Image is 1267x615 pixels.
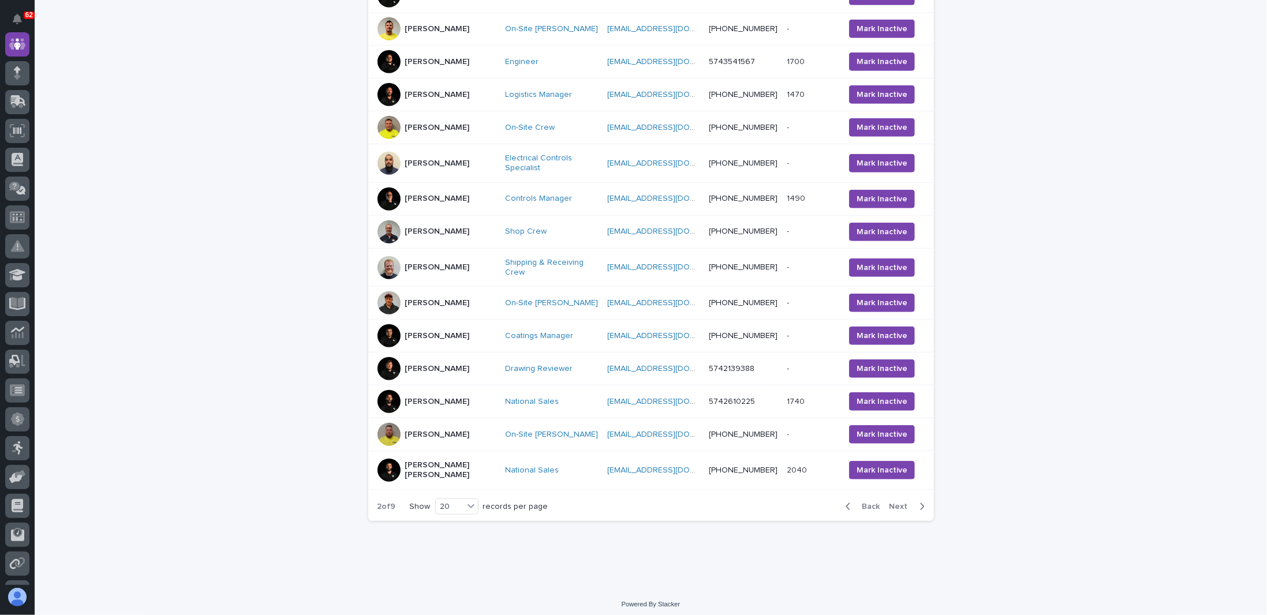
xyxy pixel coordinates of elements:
[368,451,934,490] tr: [PERSON_NAME] [PERSON_NAME]National Sales [EMAIL_ADDRESS][DOMAIN_NAME] [PHONE_NUMBER]20402040 Mar...
[505,397,559,407] a: National Sales
[857,262,907,273] span: Mark Inactive
[709,299,778,307] a: [PHONE_NUMBER]
[368,352,934,385] tr: [PERSON_NAME]Drawing Reviewer [EMAIL_ADDRESS][DOMAIN_NAME] 5742139388-- Mark Inactive
[405,430,470,440] p: [PERSON_NAME]
[857,56,907,67] span: Mark Inactive
[787,192,808,204] p: 1490
[849,118,915,137] button: Mark Inactive
[787,55,808,67] p: 1700
[607,91,738,99] a: [EMAIL_ADDRESS][DOMAIN_NAME]
[368,320,934,352] tr: [PERSON_NAME]Coatings Manager [EMAIL_ADDRESS][DOMAIN_NAME] [PHONE_NUMBER]-- Mark Inactive
[787,362,792,374] p: -
[787,395,808,407] p: 1740
[787,156,792,168] p: -
[607,58,738,66] a: [EMAIL_ADDRESS][DOMAIN_NAME]
[5,585,29,609] button: users-avatar
[14,14,29,32] div: Notifications62
[889,502,915,511] span: Next
[857,157,907,169] span: Mark Inactive
[849,359,915,378] button: Mark Inactive
[505,153,599,173] a: Electrical Controls Specialist
[505,466,559,475] a: National Sales
[857,89,907,100] span: Mark Inactive
[787,427,792,440] p: -
[857,23,907,35] span: Mark Inactive
[405,24,470,34] p: [PERSON_NAME]
[607,397,738,406] a: [EMAIL_ADDRESS][DOMAIN_NAME]
[607,123,738,132] a: [EMAIL_ADDRESS][DOMAIN_NAME]
[505,194,572,204] a: Controls Manager
[25,11,33,19] p: 62
[857,330,907,342] span: Mark Inactive
[505,57,539,67] a: Engineer
[787,329,792,341] p: -
[787,463,810,475] p: 2040
[709,397,756,406] a: 5742610225
[607,365,738,373] a: [EMAIL_ADDRESS][DOMAIN_NAME]
[709,123,778,132] a: [PHONE_NUMBER]
[505,258,599,277] a: Shipping & Receiving Crew
[787,260,792,272] p: -
[849,190,915,208] button: Mark Inactive
[368,418,934,451] tr: [PERSON_NAME]On-Site [PERSON_NAME] [EMAIL_ADDRESS][DOMAIN_NAME] [PHONE_NUMBER]-- Mark Inactive
[855,502,880,511] span: Back
[405,159,470,168] p: [PERSON_NAME]
[857,193,907,205] span: Mark Inactive
[405,57,470,67] p: [PERSON_NAME]
[368,493,405,521] p: 2 of 9
[787,296,792,308] p: -
[410,502,431,512] p: Show
[849,258,915,277] button: Mark Inactive
[849,20,915,38] button: Mark Inactive
[405,331,470,341] p: [PERSON_NAME]
[505,331,573,341] a: Coatings Manager
[368,111,934,144] tr: [PERSON_NAME]On-Site Crew [EMAIL_ADDRESS][DOMAIN_NAME] [PHONE_NUMBER]-- Mark Inactive
[5,7,29,31] button: Notifications
[607,299,738,307] a: [EMAIL_ADDRESS][DOMAIN_NAME]
[857,429,907,440] span: Mark Inactive
[849,461,915,479] button: Mark Inactive
[607,25,738,33] a: [EMAIL_ADDRESS][DOMAIN_NAME]
[505,227,547,237] a: Shop Crew
[405,364,470,374] p: [PERSON_NAME]
[622,601,680,607] a: Powered By Stacker
[405,123,470,133] p: [PERSON_NAME]
[709,263,778,271] a: [PHONE_NUMBER]
[787,121,792,133] p: -
[849,223,915,241] button: Mark Inactive
[607,194,738,202] a: [EMAIL_ADDRESS][DOMAIN_NAME]
[709,466,778,474] a: [PHONE_NUMBER]
[405,397,470,407] p: [PERSON_NAME]
[849,85,915,104] button: Mark Inactive
[857,363,907,374] span: Mark Inactive
[709,365,755,373] a: 5742139388
[436,501,464,513] div: 20
[405,227,470,237] p: [PERSON_NAME]
[849,52,915,71] button: Mark Inactive
[505,90,572,100] a: Logistics Manager
[836,501,885,512] button: Back
[787,22,792,34] p: -
[368,182,934,215] tr: [PERSON_NAME]Controls Manager [EMAIL_ADDRESS][DOMAIN_NAME] [PHONE_NUMBER]14901490 Mark Inactive
[849,392,915,411] button: Mark Inactive
[483,502,548,512] p: records per page
[849,294,915,312] button: Mark Inactive
[505,430,598,440] a: On-Site [PERSON_NAME]
[849,327,915,345] button: Mark Inactive
[505,298,598,308] a: On-Site [PERSON_NAME]
[787,224,792,237] p: -
[787,88,808,100] p: 1470
[607,159,738,167] a: [EMAIL_ADDRESS][DOMAIN_NAME]
[368,248,934,287] tr: [PERSON_NAME]Shipping & Receiving Crew [EMAIL_ADDRESS][DOMAIN_NAME] [PHONE_NUMBER]-- Mark Inactive
[709,159,778,167] a: [PHONE_NUMBER]
[607,227,738,235] a: [EMAIL_ADDRESS][DOMAIN_NAME]
[405,460,496,480] p: [PERSON_NAME] [PERSON_NAME]
[709,58,756,66] a: 5743541567
[709,91,778,99] a: [PHONE_NUMBER]
[505,123,555,133] a: On-Site Crew
[607,466,738,474] a: [EMAIL_ADDRESS][DOMAIN_NAME]
[709,194,778,202] a: [PHONE_NUMBER]
[405,90,470,100] p: [PERSON_NAME]
[607,332,738,340] a: [EMAIL_ADDRESS][DOMAIN_NAME]
[368,78,934,111] tr: [PERSON_NAME]Logistics Manager [EMAIL_ADDRESS][DOMAIN_NAME] [PHONE_NUMBER]14701470 Mark Inactive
